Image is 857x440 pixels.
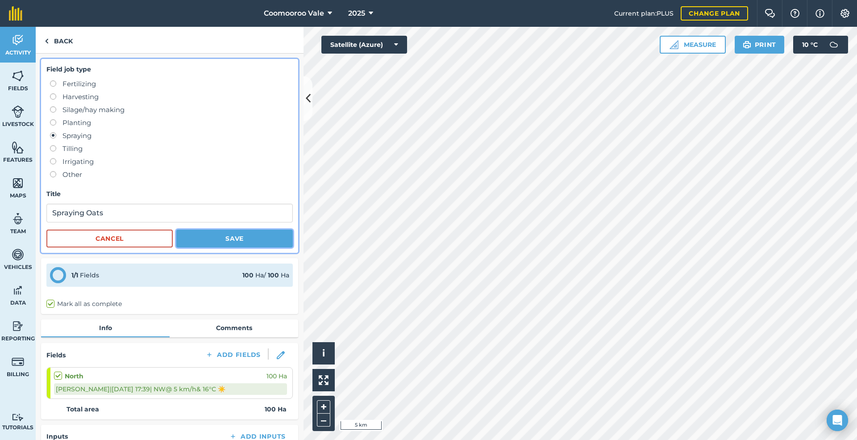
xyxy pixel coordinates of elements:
button: Satellite (Azure) [321,36,407,54]
a: Change plan [681,6,748,21]
span: i [322,348,325,359]
strong: 100 Ha [265,404,287,414]
img: svg+xml;base64,PD94bWwgdmVyc2lvbj0iMS4wIiBlbmNvZGluZz0idXRmLTgiPz4KPCEtLSBHZW5lcmF0b3I6IEFkb2JlIE... [12,212,24,226]
button: – [317,414,330,427]
label: Mark all as complete [46,299,122,309]
img: svg+xml;base64,PD94bWwgdmVyc2lvbj0iMS4wIiBlbmNvZGluZz0idXRmLTgiPz4KPCEtLSBHZW5lcmF0b3I6IEFkb2JlIE... [12,105,24,118]
h4: Field job type [46,64,293,74]
div: Fields [71,270,99,280]
span: 2025 [348,8,365,19]
label: Spraying [50,130,293,141]
img: svg+xml;base64,PHN2ZyB4bWxucz0iaHR0cDovL3d3dy53My5vcmcvMjAwMC9zdmciIHdpZHRoPSI1NiIgaGVpZ2h0PSI2MC... [12,69,24,83]
button: Measure [660,36,726,54]
img: svg+xml;base64,PHN2ZyB4bWxucz0iaHR0cDovL3d3dy53My5vcmcvMjAwMC9zdmciIHdpZHRoPSI1NiIgaGVpZ2h0PSI2MC... [12,176,24,190]
img: A question mark icon [790,9,800,18]
img: svg+xml;base64,PHN2ZyB4bWxucz0iaHR0cDovL3d3dy53My5vcmcvMjAwMC9zdmciIHdpZHRoPSI5IiBoZWlnaHQ9IjI0Ii... [45,36,49,46]
span: Current plan : PLUS [614,8,674,18]
button: + [317,400,330,414]
img: svg+xml;base64,PD94bWwgdmVyc2lvbj0iMS4wIiBlbmNvZGluZz0idXRmLTgiPz4KPCEtLSBHZW5lcmF0b3I6IEFkb2JlIE... [12,284,24,297]
label: Fertilizing [50,79,293,89]
label: Planting [50,117,293,128]
a: Comments [170,319,298,336]
img: Two speech bubbles overlapping with the left bubble in the forefront [765,9,775,18]
span: Coomooroo Vale [264,8,324,19]
a: Back [36,27,82,53]
button: i [312,342,335,365]
div: [PERSON_NAME] | [DATE] 17:39 | NW @ 5 km/h & 16 ° C ☀️ [54,383,287,395]
label: Tilling [50,143,293,154]
img: svg+xml;base64,PD94bWwgdmVyc2lvbj0iMS4wIiBlbmNvZGluZz0idXRmLTgiPz4KPCEtLSBHZW5lcmF0b3I6IEFkb2JlIE... [825,36,843,54]
img: fieldmargin Logo [9,6,22,21]
h4: Fields [46,350,66,360]
button: Cancel [46,230,173,247]
img: svg+xml;base64,PD94bWwgdmVyc2lvbj0iMS4wIiBlbmNvZGluZz0idXRmLTgiPz4KPCEtLSBHZW5lcmF0b3I6IEFkb2JlIE... [12,248,24,261]
a: Info [41,319,170,336]
span: 100 Ha [266,371,287,381]
img: svg+xml;base64,PHN2ZyB3aWR0aD0iMTgiIGhlaWdodD0iMTgiIHZpZXdCb3g9IjAgMCAxOCAxOCIgZmlsbD0ibm9uZSIgeG... [277,351,285,359]
label: Irrigating [50,156,293,167]
button: Add Fields [198,348,268,361]
div: Ha / Ha [242,270,289,280]
button: 10 °C [793,36,848,54]
h4: Title [46,189,293,199]
button: Save [176,230,293,247]
img: A cog icon [840,9,850,18]
strong: 100 [242,271,254,279]
img: svg+xml;base64,PD94bWwgdmVyc2lvbj0iMS4wIiBlbmNvZGluZz0idXRmLTgiPz4KPCEtLSBHZW5lcmF0b3I6IEFkb2JlIE... [12,319,24,333]
img: Four arrows, one pointing top left, one top right, one bottom right and the last bottom left [319,375,329,385]
img: svg+xml;base64,PHN2ZyB4bWxucz0iaHR0cDovL3d3dy53My5vcmcvMjAwMC9zdmciIHdpZHRoPSI1NiIgaGVpZ2h0PSI2MC... [12,141,24,154]
img: svg+xml;base64,PHN2ZyB4bWxucz0iaHR0cDovL3d3dy53My5vcmcvMjAwMC9zdmciIHdpZHRoPSIxNyIgaGVpZ2h0PSIxNy... [815,8,824,19]
strong: 100 [268,271,279,279]
label: Harvesting [50,92,293,102]
img: svg+xml;base64,PD94bWwgdmVyc2lvbj0iMS4wIiBlbmNvZGluZz0idXRmLTgiPz4KPCEtLSBHZW5lcmF0b3I6IEFkb2JlIE... [12,34,24,47]
img: svg+xml;base64,PD94bWwgdmVyc2lvbj0iMS4wIiBlbmNvZGluZz0idXRmLTgiPz4KPCEtLSBHZW5lcmF0b3I6IEFkb2JlIE... [12,355,24,369]
div: Open Intercom Messenger [827,410,848,431]
img: Ruler icon [670,40,678,49]
button: Print [735,36,785,54]
img: svg+xml;base64,PD94bWwgdmVyc2lvbj0iMS4wIiBlbmNvZGluZz0idXRmLTgiPz4KPCEtLSBHZW5lcmF0b3I6IEFkb2JlIE... [12,413,24,422]
label: Silage/hay making [50,105,293,115]
strong: 1 / 1 [71,271,78,279]
strong: Total area [67,404,99,414]
span: 10 ° C [802,36,818,54]
strong: North [65,371,83,381]
label: Other [50,169,293,180]
img: svg+xml;base64,PHN2ZyB4bWxucz0iaHR0cDovL3d3dy53My5vcmcvMjAwMC9zdmciIHdpZHRoPSIxOSIgaGVpZ2h0PSIyNC... [743,39,751,50]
